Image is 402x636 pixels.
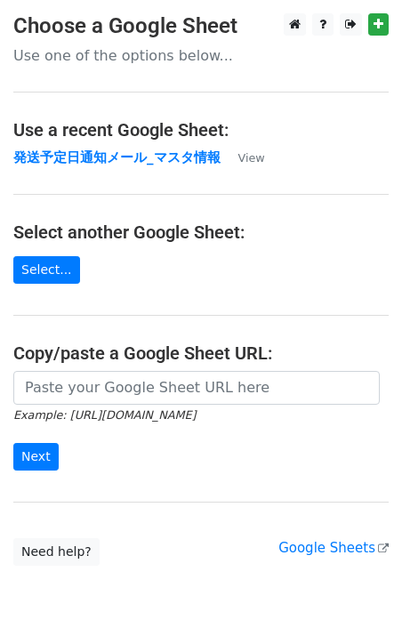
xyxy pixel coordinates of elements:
[13,119,389,141] h4: Use a recent Google Sheet:
[13,13,389,39] h3: Choose a Google Sheet
[238,151,265,165] small: View
[13,371,380,405] input: Paste your Google Sheet URL here
[221,149,265,165] a: View
[13,46,389,65] p: Use one of the options below...
[13,221,389,243] h4: Select another Google Sheet:
[13,408,196,422] small: Example: [URL][DOMAIN_NAME]
[13,149,221,165] a: 発送予定日通知メール_マスタ情報
[13,256,80,284] a: Select...
[13,443,59,471] input: Next
[278,540,389,556] a: Google Sheets
[13,342,389,364] h4: Copy/paste a Google Sheet URL:
[13,538,100,566] a: Need help?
